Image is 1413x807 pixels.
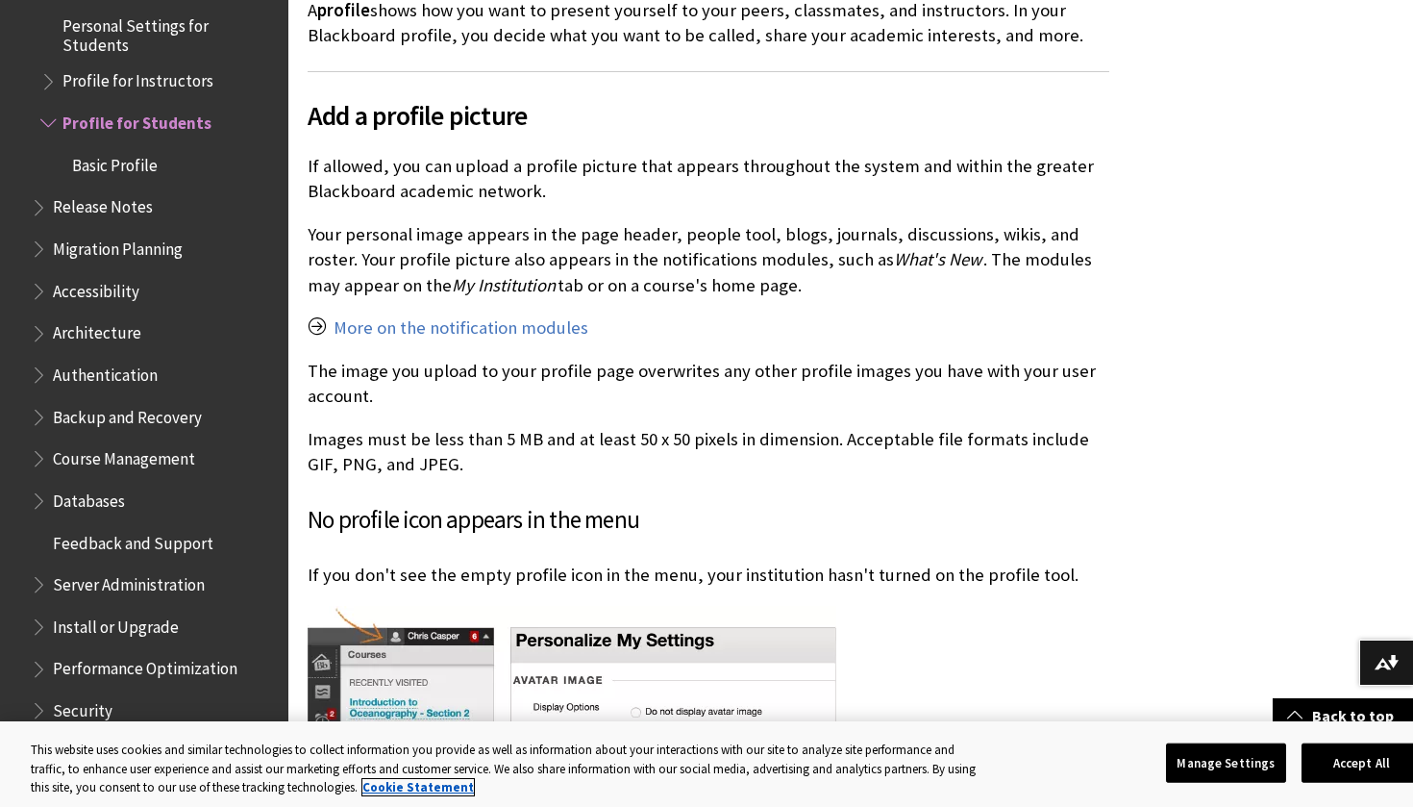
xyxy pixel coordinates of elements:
span: Release Notes [53,191,153,217]
span: Databases [53,485,125,511]
span: Server Administration [53,568,205,594]
div: This website uses cookies and similar technologies to collect information you provide as well as ... [31,741,989,797]
span: Profile for Students [62,107,211,133]
span: Architecture [53,317,141,343]
p: Images must be less than 5 MB and at least 50 x 50 pixels in dimension. Acceptable file formats i... [308,427,1109,477]
p: Your personal image appears in the page header, people tool, blogs, journals, discussions, wikis,... [308,222,1109,298]
span: Authentication [53,359,158,385]
span: Migration Planning [53,233,183,259]
span: Security [53,694,112,720]
span: Backup and Recovery [53,401,202,427]
span: My Institution [452,274,556,296]
p: If you don't see the empty profile icon in the menu, your institution hasn't turned on the profil... [308,563,1109,588]
button: Manage Settings [1166,743,1286,783]
span: Feedback and Support [53,527,213,553]
span: Add a profile picture [308,95,1109,136]
p: If allowed, you can upload a profile picture that appears throughout the system and within the gr... [308,154,1109,204]
p: The image you upload to your profile page overwrites any other profile images you have with your ... [308,359,1109,409]
span: Performance Optimization [53,653,237,679]
span: Course Management [53,442,195,468]
span: What's New [894,248,981,270]
span: Accessibility [53,275,139,301]
a: Back to top [1273,698,1413,734]
span: Basic Profile [72,149,158,175]
h3: No profile icon appears in the menu [308,502,1109,539]
span: Personal Settings for Students [62,10,275,55]
a: More information about your privacy, opens in a new tab [362,779,474,795]
span: Install or Upgrade [53,611,179,637]
span: Profile for Instructors [62,65,213,91]
a: More on the notification modules [334,316,588,340]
